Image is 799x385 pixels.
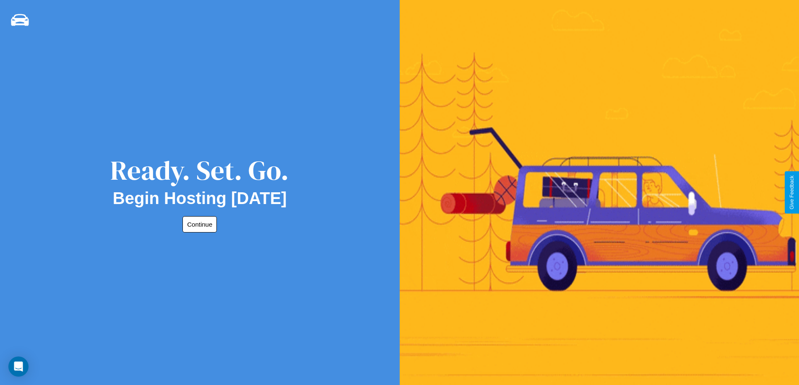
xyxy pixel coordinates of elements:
div: Open Intercom Messenger [8,357,29,377]
h2: Begin Hosting [DATE] [113,189,287,208]
div: Give Feedback [789,176,795,209]
div: Ready. Set. Go. [110,152,289,189]
button: Continue [182,216,217,233]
